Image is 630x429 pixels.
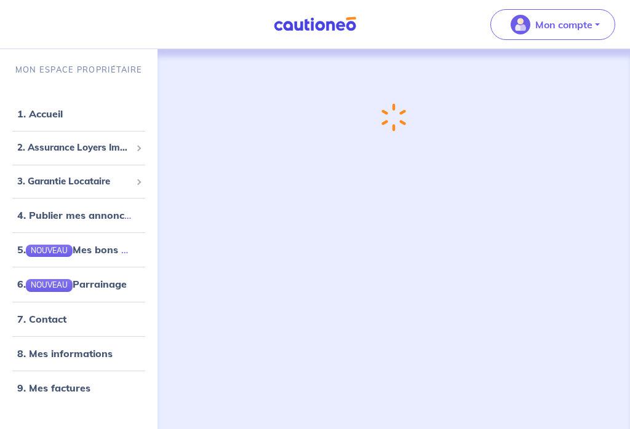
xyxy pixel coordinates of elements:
div: 2. Assurance Loyers Impayés [5,136,153,160]
img: Cautioneo [269,17,361,32]
span: 3. Garantie Locataire [17,175,131,189]
a: 4. Publier mes annonces [17,209,135,221]
span: 2. Assurance Loyers Impayés [17,141,131,155]
a: 6.NOUVEAUParrainage [17,278,127,290]
p: Mon compte [535,17,592,32]
a: 7. Contact [17,313,66,325]
div: 4. Publier mes annonces [5,203,153,227]
div: 5.NOUVEAUMes bons plans [5,237,153,262]
div: 1. Accueil [5,101,153,126]
div: 3. Garantie Locataire [5,170,153,194]
a: 9. Mes factures [17,382,90,394]
p: MON ESPACE PROPRIÉTAIRE [15,64,142,76]
div: 6.NOUVEAUParrainage [5,272,153,296]
div: 9. Mes factures [5,376,153,400]
div: 7. Contact [5,307,153,331]
img: loading-spinner [381,103,406,132]
button: illu_account_valid_menu.svgMon compte [490,9,615,40]
div: 8. Mes informations [5,341,153,366]
a: 1. Accueil [17,108,63,120]
a: 5.NOUVEAUMes bons plans [17,243,147,256]
img: illu_account_valid_menu.svg [511,15,530,34]
a: 8. Mes informations [17,347,113,360]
